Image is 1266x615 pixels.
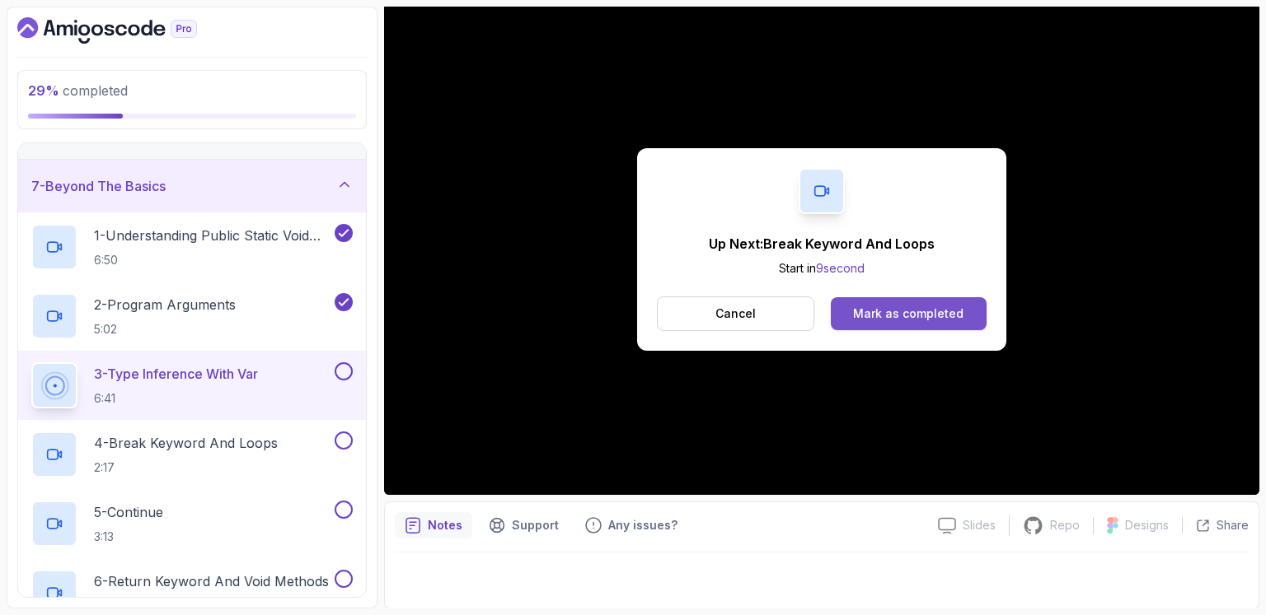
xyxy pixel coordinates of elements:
p: Cancel [715,305,756,322]
button: 3-Type Inference With Var6:41 [31,362,353,408]
p: 6 - Return Keyword And Void Methods [94,571,329,591]
button: Mark as completed [831,297,987,330]
p: Any issues? [608,517,678,533]
p: 5 - Continue [94,502,163,522]
a: Dashboard [17,17,235,44]
p: 6:50 [94,252,331,268]
button: Share [1182,517,1249,533]
button: 2-Program Arguments5:02 [31,293,353,339]
div: Mark as completed [853,305,964,322]
button: Support button [479,512,569,538]
button: 7-Beyond The Basics [18,160,366,212]
button: Feedback button [575,512,687,538]
p: 2 - Program Arguments [94,295,236,314]
p: 1 - Understanding Public Static Void Main [94,226,331,245]
h3: 7 - Beyond The Basics [31,176,166,196]
button: 4-Break Keyword And Loops2:17 [31,431,353,478]
p: Notes [428,517,462,533]
p: 3:13 [94,529,163,545]
p: 6:41 [94,390,258,407]
span: completed [28,82,128,99]
p: 3 - Type Inference With Var [94,364,258,384]
p: Start in [709,260,935,277]
p: Share [1217,517,1249,533]
p: 5:02 [94,321,236,338]
p: 4 - Break Keyword And Loops [94,433,278,453]
p: Designs [1125,517,1169,533]
span: 9 second [816,261,865,275]
button: 1-Understanding Public Static Void Main6:50 [31,224,353,270]
button: Cancel [657,296,814,331]
button: 5-Continue3:13 [31,501,353,547]
p: Support [512,517,559,533]
p: Up Next: Break Keyword And Loops [709,234,935,254]
p: 2:17 [94,459,278,476]
button: notes button [395,512,472,538]
span: 29 % [28,82,59,99]
p: Repo [1050,517,1080,533]
p: Slides [963,517,996,533]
